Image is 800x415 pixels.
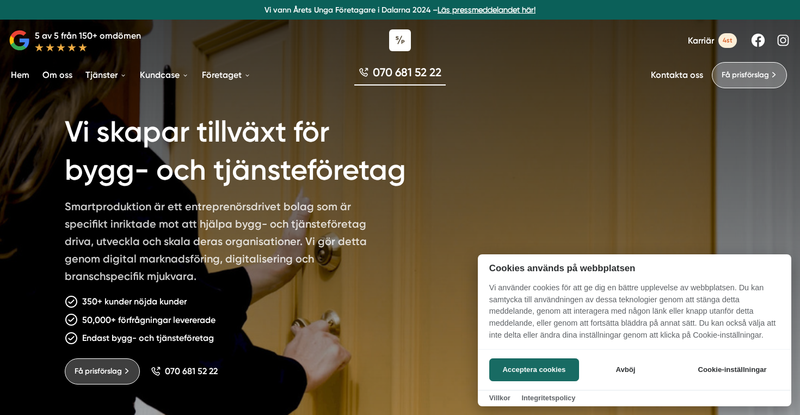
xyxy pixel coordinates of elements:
[478,282,791,349] p: Vi använder cookies för att ge dig en bättre upplevelse av webbplatsen. Du kan samtycka till anvä...
[685,358,780,381] button: Cookie-inställningar
[489,358,579,381] button: Acceptera cookies
[582,358,669,381] button: Avböj
[478,263,791,273] h2: Cookies används på webbplatsen
[489,394,510,402] a: Villkor
[521,394,575,402] a: Integritetspolicy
